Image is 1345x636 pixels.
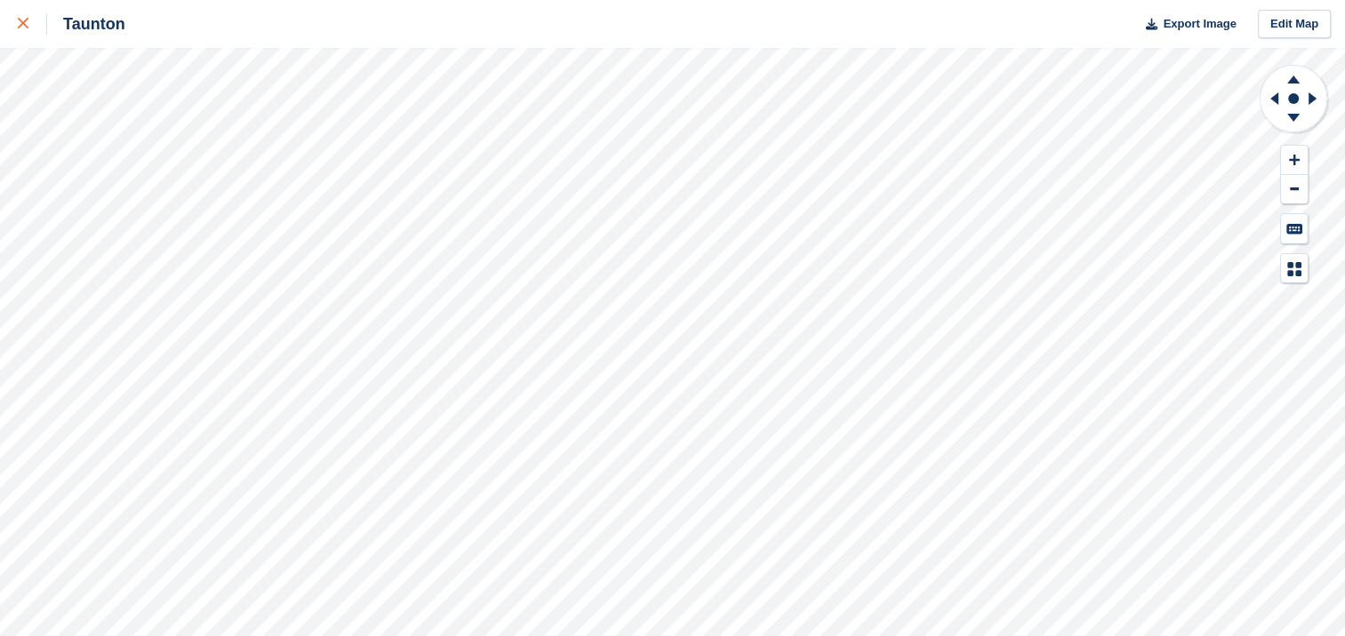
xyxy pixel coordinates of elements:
[1281,254,1308,283] button: Map Legend
[1163,15,1236,33] span: Export Image
[47,13,125,35] div: Taunton
[1281,175,1308,204] button: Zoom Out
[1281,146,1308,175] button: Zoom In
[1258,10,1331,39] a: Edit Map
[1135,10,1237,39] button: Export Image
[1281,214,1308,243] button: Keyboard Shortcuts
